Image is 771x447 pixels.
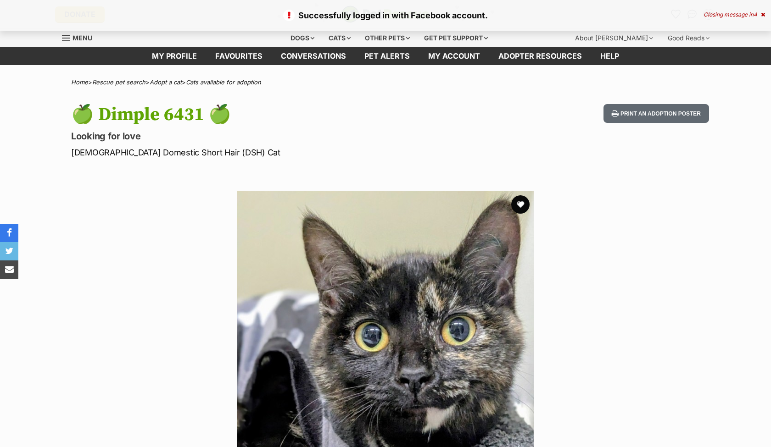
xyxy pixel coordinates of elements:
[186,78,261,86] a: Cats available for adoption
[569,29,659,47] div: About [PERSON_NAME]
[603,104,709,123] button: Print an adoption poster
[92,78,145,86] a: Rescue pet search
[9,9,762,22] p: Successfully logged in with Facebook account.
[358,29,416,47] div: Other pets
[62,29,99,45] a: Menu
[71,104,459,125] h1: 🍏 Dimple 6431 🍏
[284,29,321,47] div: Dogs
[73,34,92,42] span: Menu
[322,29,357,47] div: Cats
[71,146,459,159] p: [DEMOGRAPHIC_DATA] Domestic Short Hair (DSH) Cat
[71,78,88,86] a: Home
[272,47,355,65] a: conversations
[661,29,716,47] div: Good Reads
[206,47,272,65] a: Favourites
[591,47,628,65] a: Help
[143,47,206,65] a: My profile
[419,47,489,65] a: My account
[704,11,765,18] div: Closing message in
[754,11,757,18] span: 4
[418,29,494,47] div: Get pet support
[355,47,419,65] a: Pet alerts
[48,79,723,86] div: > > >
[489,47,591,65] a: Adopter resources
[511,195,530,214] button: favourite
[71,130,459,143] p: Looking for love
[150,78,182,86] a: Adopt a cat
